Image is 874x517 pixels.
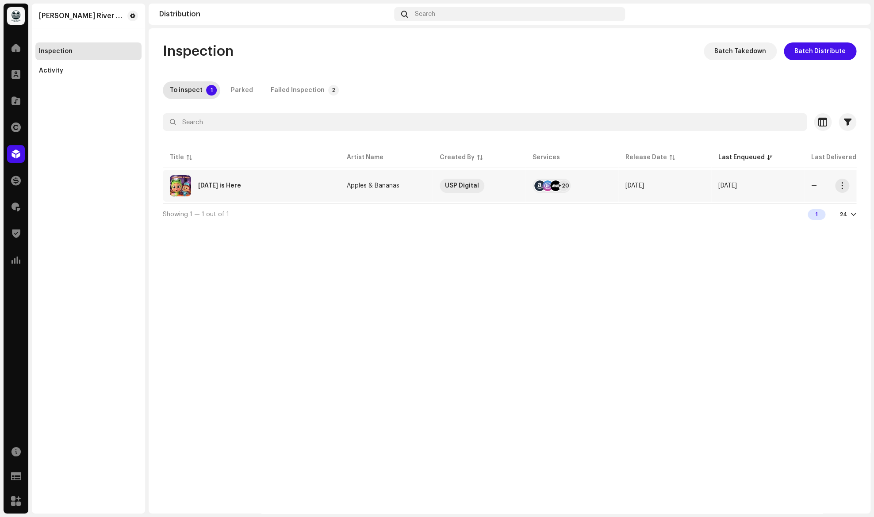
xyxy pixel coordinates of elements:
div: Apples & Bananas [347,183,399,189]
div: Title [170,153,184,162]
span: — [811,183,817,189]
div: Deel River Music [39,12,124,19]
div: 1 [808,209,825,220]
div: USP Digital [445,179,479,193]
span: Inspection [163,42,234,60]
img: aa667d68-6f2a-49b3-a378-5c7a0ce4385c [846,7,860,21]
span: Search [415,11,435,18]
span: Batch Distribute [794,42,846,60]
button: Batch Takedown [704,42,777,60]
p-badge: 1 [206,85,217,96]
div: Failed Inspection [271,81,325,99]
span: Batch Takedown [714,42,766,60]
div: +20 [558,180,569,191]
div: 24 [839,211,847,218]
span: Showing 1 — 1 out of 1 [163,211,229,218]
span: USP Digital [440,179,518,193]
span: Oct 17, 2025 [625,183,644,189]
div: Parked [231,81,253,99]
p-badge: 2 [328,85,339,96]
re-m-nav-item: Activity [35,62,142,80]
div: Distribution [159,11,391,18]
div: Last Enqueued [718,153,765,162]
span: Oct 10, 2025 [718,183,737,189]
div: Inspection [39,48,73,55]
div: Release Date [625,153,667,162]
div: Last Delivered [811,153,856,162]
div: Halloween is Here [198,183,241,189]
button: Batch Distribute [784,42,856,60]
re-m-nav-item: Inspection [35,42,142,60]
input: Search [163,113,807,131]
img: f1ce51df-554c-4a91-935c-7948459e469d [170,175,191,196]
div: To inspect [170,81,203,99]
div: Activity [39,67,63,74]
div: Created By [440,153,475,162]
img: b01bb792-8356-4547-a3ed-9d154c7bda15 [7,7,25,25]
span: Apples & Bananas [347,183,425,189]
